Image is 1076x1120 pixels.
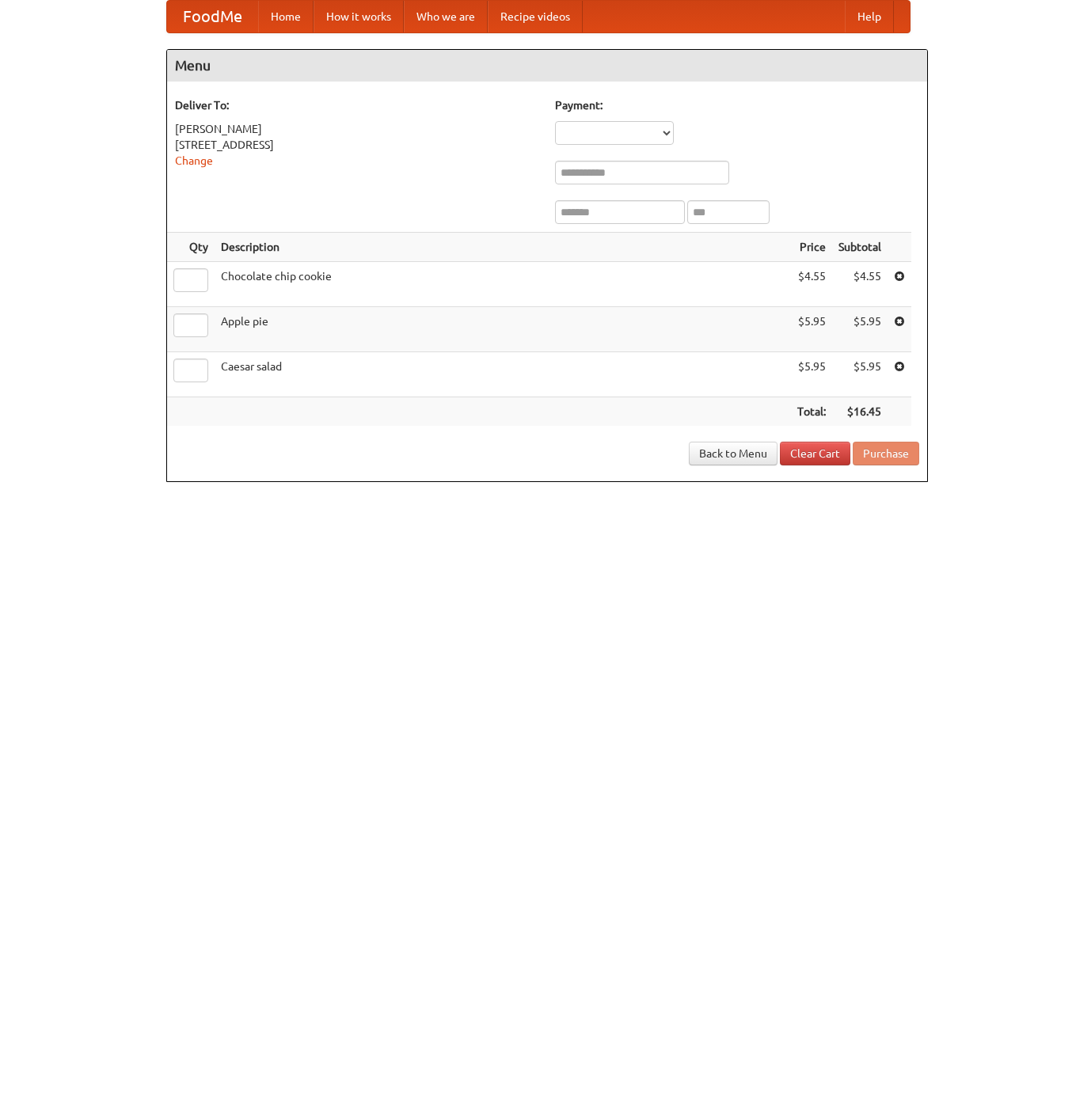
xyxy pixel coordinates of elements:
[175,121,539,137] div: [PERSON_NAME]
[215,233,791,262] th: Description
[791,307,832,352] td: $5.95
[845,1,894,32] a: Help
[832,233,888,262] th: Subtotal
[215,352,791,397] td: Caesar salad
[175,137,539,153] div: [STREET_ADDRESS]
[791,397,832,427] th: Total:
[832,397,888,427] th: $16.45
[791,352,832,397] td: $5.95
[215,307,791,352] td: Apple pie
[175,154,213,167] a: Change
[314,1,404,32] a: How it works
[832,262,888,307] td: $4.55
[853,442,919,465] button: Purchase
[167,50,927,82] h4: Menu
[780,442,850,465] a: Clear Cart
[832,307,888,352] td: $5.95
[791,233,832,262] th: Price
[404,1,488,32] a: Who we are
[215,262,791,307] td: Chocolate chip cookie
[258,1,314,32] a: Home
[167,1,258,32] a: FoodMe
[488,1,583,32] a: Recipe videos
[791,262,832,307] td: $4.55
[689,442,778,465] a: Back to Menu
[832,352,888,397] td: $5.95
[555,97,919,113] h5: Payment:
[167,233,215,262] th: Qty
[175,97,539,113] h5: Deliver To:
